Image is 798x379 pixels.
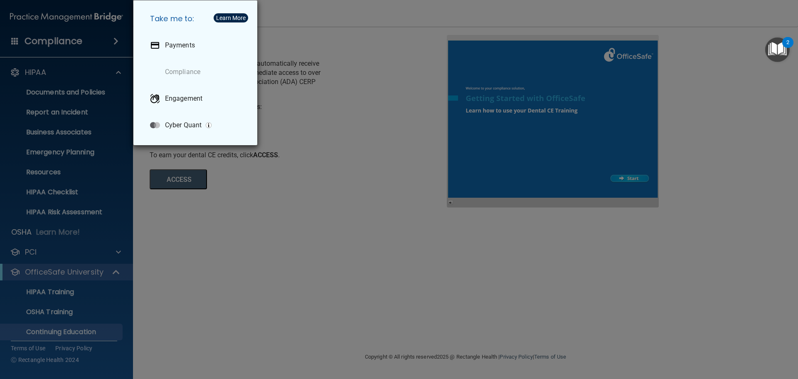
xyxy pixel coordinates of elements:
[165,121,202,129] p: Cyber Quant
[143,7,251,30] h5: Take me to:
[165,94,202,103] p: Engagement
[143,87,251,110] a: Engagement
[786,42,789,53] div: 2
[143,60,251,84] a: Compliance
[214,13,248,22] button: Learn More
[216,15,246,21] div: Learn More
[765,37,790,62] button: Open Resource Center, 2 new notifications
[165,41,195,50] p: Payments
[143,34,251,57] a: Payments
[143,114,251,137] a: Cyber Quant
